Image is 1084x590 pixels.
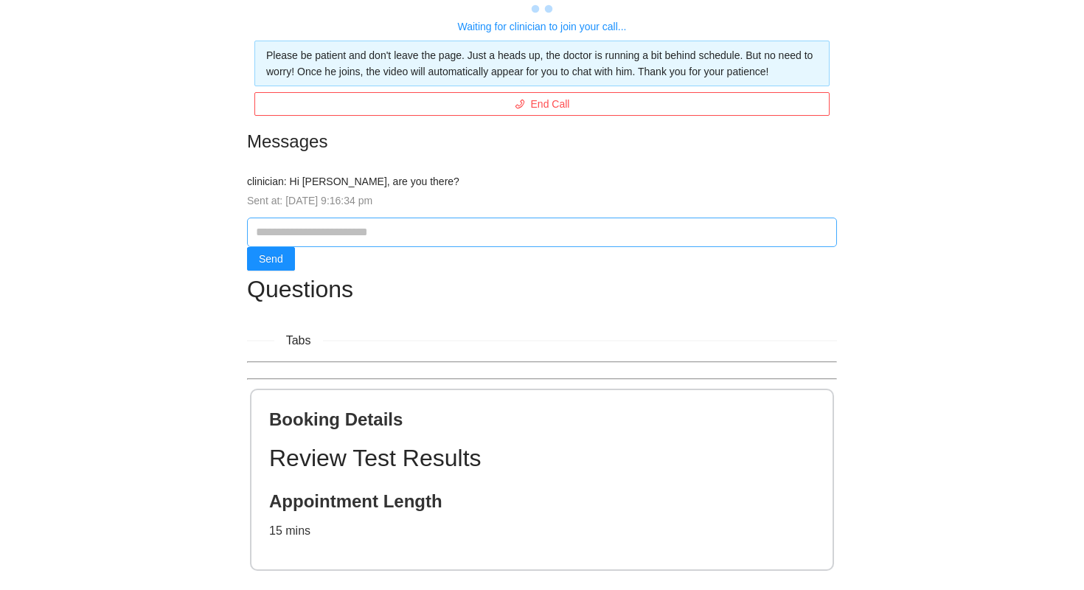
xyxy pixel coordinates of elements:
[247,192,837,209] div: Sent at: [DATE] 9:16:34 pm
[266,47,818,80] div: Please be patient and don't leave the page. Just a heads up, the doctor is running a bit behind s...
[269,521,815,541] p: 15 mins
[247,247,295,271] button: Send
[274,331,323,350] span: Tabs
[254,92,830,116] button: phoneEnd Call
[259,251,283,267] span: Send
[269,490,815,513] h2: Appointment Length
[254,18,830,35] div: Waiting for clinician to join your call...
[247,128,837,156] h2: Messages
[531,96,570,112] span: End Call
[247,271,837,308] h1: Questions
[269,408,815,431] h2: Booking Details
[515,99,525,111] span: phone
[247,173,837,190] h4: clinician: Hi [PERSON_NAME], are you there?
[269,440,815,477] h1: Review Test Results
